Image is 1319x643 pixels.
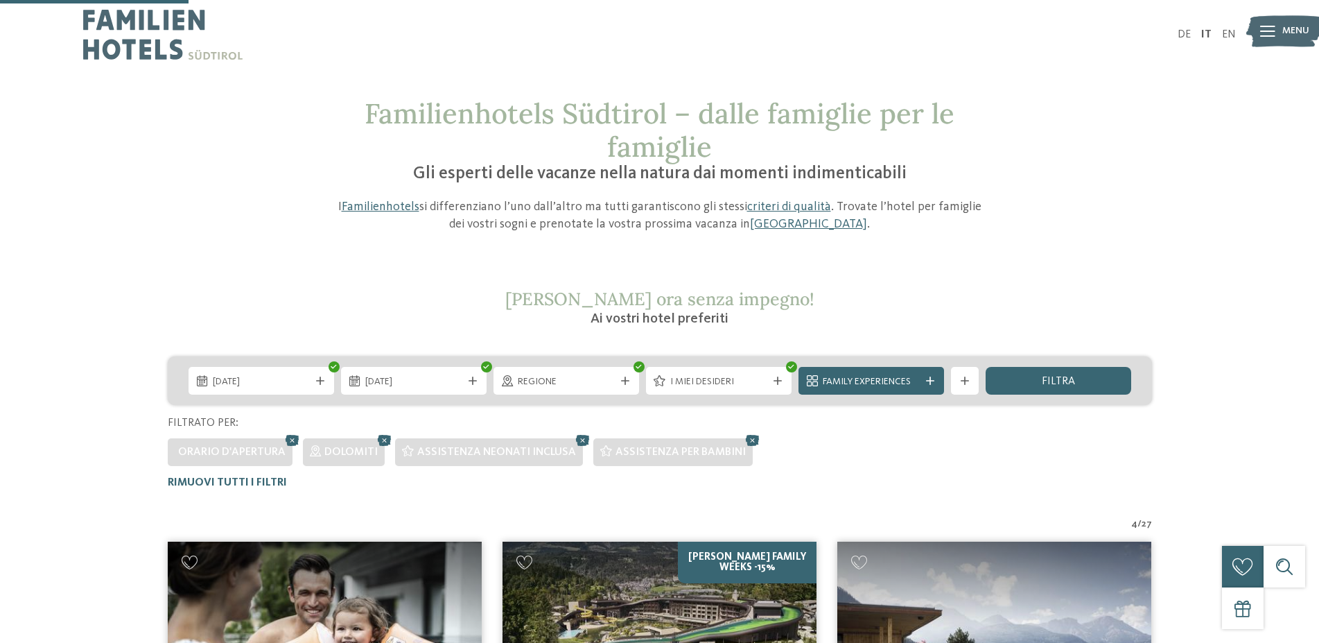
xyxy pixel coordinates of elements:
span: Orario d'apertura [178,447,286,458]
span: Assistenza per bambini [615,447,746,458]
span: Assistenza neonati inclusa [417,447,576,458]
span: Regione [518,375,615,389]
a: Familienhotels [342,200,419,213]
span: 27 [1142,517,1152,531]
span: Filtrato per: [168,418,238,429]
span: Rimuovi tutti i filtri [168,477,287,488]
a: EN [1222,29,1236,40]
span: Ai vostri hotel preferiti [591,312,728,326]
span: Menu [1282,24,1309,38]
span: Dolomiti [324,447,378,458]
span: filtra [1042,376,1075,387]
span: [DATE] [213,375,310,389]
a: criteri di qualità [747,200,831,213]
span: 4 [1131,517,1137,531]
span: / [1137,517,1142,531]
span: Family Experiences [823,375,920,389]
span: [PERSON_NAME] ora senza impegno! [505,288,814,310]
a: DE [1178,29,1191,40]
a: [GEOGRAPHIC_DATA] [750,218,867,230]
a: IT [1201,29,1212,40]
span: [DATE] [365,375,462,389]
span: I miei desideri [670,375,767,389]
span: Gli esperti delle vacanze nella natura dai momenti indimenticabili [413,165,907,182]
p: I si differenziano l’uno dall’altro ma tutti garantiscono gli stessi . Trovate l’hotel per famigl... [331,198,989,233]
span: Familienhotels Südtirol – dalle famiglie per le famiglie [365,96,954,164]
